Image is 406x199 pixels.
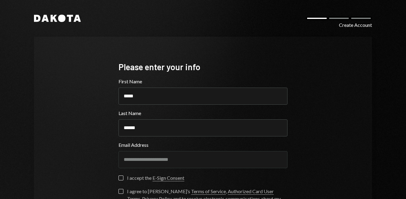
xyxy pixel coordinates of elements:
[118,189,123,194] button: I agree to [PERSON_NAME]’s Terms of Service, Authorized Card User Terms, Privacy Policy and to re...
[339,21,372,29] div: Create Account
[118,175,123,180] button: I accept the E-Sign Consent
[152,175,184,181] a: E-Sign Consent
[127,174,184,182] div: I accept the
[118,78,288,85] label: First Name
[118,141,288,149] label: Email Address
[191,188,226,195] a: Terms of Service
[118,61,288,73] div: Please enter your info
[118,110,288,117] label: Last Name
